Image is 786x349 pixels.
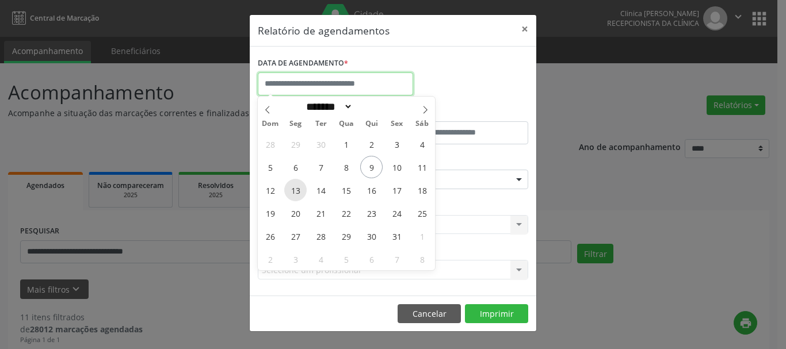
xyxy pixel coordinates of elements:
span: Dom [258,120,283,128]
span: Qui [359,120,384,128]
span: Outubro 12, 2025 [259,179,281,201]
span: Outubro 29, 2025 [335,225,357,247]
span: Outubro 2, 2025 [360,133,383,155]
span: Outubro 18, 2025 [411,179,433,201]
span: Outubro 5, 2025 [259,156,281,178]
span: Outubro 10, 2025 [386,156,408,178]
span: Outubro 19, 2025 [259,202,281,224]
span: Setembro 30, 2025 [310,133,332,155]
label: ATÉ [396,103,528,121]
span: Outubro 27, 2025 [284,225,307,247]
span: Novembro 1, 2025 [411,225,433,247]
span: Novembro 5, 2025 [335,248,357,270]
span: Outubro 17, 2025 [386,179,408,201]
span: Outubro 22, 2025 [335,202,357,224]
span: Qua [334,120,359,128]
button: Cancelar [398,304,461,324]
span: Sáb [410,120,435,128]
label: DATA DE AGENDAMENTO [258,55,348,72]
span: Outubro 14, 2025 [310,179,332,201]
span: Outubro 7, 2025 [310,156,332,178]
span: Outubro 1, 2025 [335,133,357,155]
span: Outubro 15, 2025 [335,179,357,201]
span: Outubro 9, 2025 [360,156,383,178]
span: Novembro 7, 2025 [386,248,408,270]
span: Novembro 4, 2025 [310,248,332,270]
button: Imprimir [465,304,528,324]
span: Outubro 13, 2025 [284,179,307,201]
input: Year [353,101,391,113]
span: Novembro 8, 2025 [411,248,433,270]
span: Outubro 28, 2025 [310,225,332,247]
span: Outubro 3, 2025 [386,133,408,155]
span: Outubro 25, 2025 [411,202,433,224]
span: Sex [384,120,410,128]
span: Outubro 26, 2025 [259,225,281,247]
span: Outubro 30, 2025 [360,225,383,247]
span: Outubro 16, 2025 [360,179,383,201]
h5: Relatório de agendamentos [258,23,390,38]
span: Novembro 6, 2025 [360,248,383,270]
span: Seg [283,120,308,128]
span: Outubro 31, 2025 [386,225,408,247]
span: Outubro 23, 2025 [360,202,383,224]
span: Ter [308,120,334,128]
span: Setembro 29, 2025 [284,133,307,155]
span: Outubro 8, 2025 [335,156,357,178]
select: Month [302,101,353,113]
span: Outubro 24, 2025 [386,202,408,224]
span: Novembro 3, 2025 [284,248,307,270]
span: Outubro 21, 2025 [310,202,332,224]
button: Close [513,15,536,43]
span: Outubro 6, 2025 [284,156,307,178]
span: Outubro 4, 2025 [411,133,433,155]
span: Setembro 28, 2025 [259,133,281,155]
span: Outubro 20, 2025 [284,202,307,224]
span: Outubro 11, 2025 [411,156,433,178]
span: Novembro 2, 2025 [259,248,281,270]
